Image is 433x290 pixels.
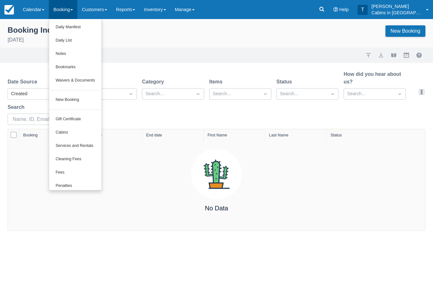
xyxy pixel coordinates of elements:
a: Daily Manifest [49,21,101,34]
a: Daily List [49,34,101,47]
a: Cleaning Fees [49,153,101,166]
a: Waivers & Documents [49,74,101,87]
a: Penalties [49,179,101,193]
a: Fees [49,166,101,179]
a: Services and Rentals [49,139,101,153]
a: Notes [49,47,101,61]
ul: Booking [49,19,101,190]
a: Bookmarks [49,61,101,74]
a: New Booking [49,93,101,107]
a: Gift Certificate [49,113,101,126]
a: Cabins [49,126,101,139]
